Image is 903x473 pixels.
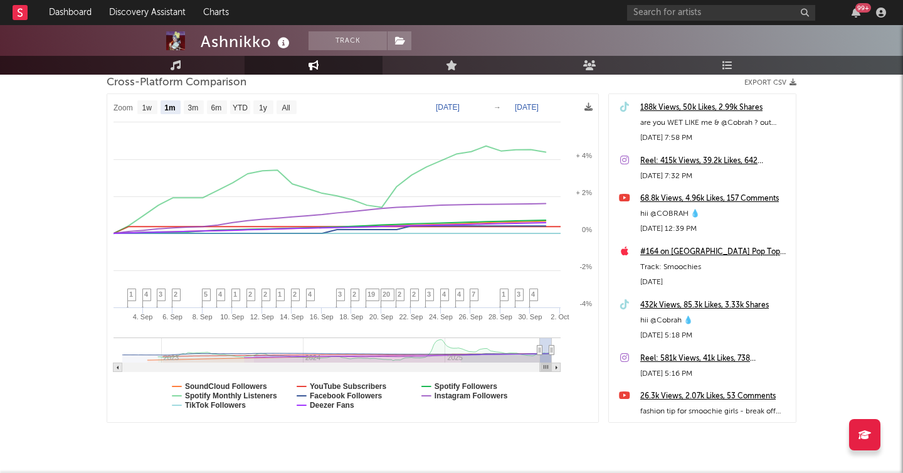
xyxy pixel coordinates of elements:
div: Ashnikko [201,31,293,52]
a: 26.3k Views, 2.07k Likes, 53 Comments [640,389,789,404]
text: SoundCloud Followers [185,382,267,391]
div: hii @Cobrah 💧 [640,313,789,328]
span: 19 [367,290,375,298]
text: Instagram Followers [435,391,508,400]
span: 4 [308,290,312,298]
text: + 4% [576,152,593,159]
span: 1 [502,290,505,298]
a: Reel: 581k Views, 41k Likes, 738 Comments [640,351,789,366]
span: 4 [531,290,535,298]
a: 432k Views, 85.3k Likes, 3.33k Shares [640,298,789,313]
text: 18. Sep [339,313,363,321]
div: 99 + [855,3,871,13]
span: 4 [457,290,461,298]
text: All [282,104,290,112]
button: Track [309,31,387,50]
text: 24. Sep [429,313,453,321]
text: + 2% [576,189,593,196]
text: -4% [579,300,592,307]
text: 3m [188,104,199,112]
div: [DATE] 5:16 PM [640,366,789,381]
div: [DATE] 7:32 PM [640,169,789,184]
text: 1w [142,104,152,112]
text: 2. Oct [551,313,569,321]
text: 4. Sep [133,313,153,321]
span: 2 [174,290,177,298]
text: Zoom [114,104,133,112]
span: 2 [263,290,267,298]
text: 1y [259,104,267,112]
div: hii @COBRAH 💧 [640,206,789,221]
span: 3 [517,290,520,298]
text: 20. Sep [369,313,393,321]
span: 3 [338,290,342,298]
text: 0% [582,226,592,233]
span: Cross-Platform Comparison [107,75,246,90]
div: are you WET LIKE me & @Cobrah ? out [DATE] ⛲️💋 #newmusic [640,115,789,130]
div: [DATE] [640,275,789,290]
div: fashion tip for smoochie girls - break off your heels and replace with pickles for easy snacking! [640,404,789,419]
span: 2 [352,290,356,298]
text: 30. Sep [519,313,542,321]
text: 22. Sep [399,313,423,321]
text: YouTube Subscribers [310,382,387,391]
div: [DATE] 7:58 PM [640,130,789,146]
button: Export CSV [744,79,796,87]
text: → [494,103,501,112]
span: 1 [278,290,282,298]
text: 10. Sep [220,313,244,321]
span: 4 [144,290,148,298]
span: 1 [233,290,237,298]
div: [DATE] 12:39 PM [640,221,789,236]
a: 68.8k Views, 4.96k Likes, 157 Comments [640,191,789,206]
text: 8. Sep [193,313,213,321]
text: 6. Sep [162,313,182,321]
div: Track: Smoochies [640,260,789,275]
text: 14. Sep [280,313,304,321]
div: [DATE] 5:18 PM [640,328,789,343]
text: 28. Sep [488,313,512,321]
span: 3 [427,290,431,298]
text: Spotify Monthly Listeners [185,391,277,400]
button: 99+ [852,8,860,18]
input: Search for artists [627,5,815,21]
span: 2 [293,290,297,298]
text: [DATE] [436,103,460,112]
span: 2 [248,290,252,298]
text: 1m [164,104,175,112]
span: 2 [398,290,401,298]
text: 12. Sep [250,313,274,321]
text: YTD [233,104,248,112]
text: -2% [579,263,592,270]
text: Facebook Followers [310,391,383,400]
span: 5 [204,290,208,298]
text: 6m [211,104,222,112]
span: 4 [442,290,446,298]
text: 16. Sep [310,313,334,321]
text: 26. Sep [458,313,482,321]
text: [DATE] [515,103,539,112]
div: [DATE] 12:22 PM [640,419,789,434]
text: Spotify Followers [435,382,497,391]
span: 1 [129,290,133,298]
span: 7 [472,290,475,298]
text: TikTok Followers [185,401,246,410]
span: 20 [383,290,390,298]
a: #164 on [GEOGRAPHIC_DATA] Pop Top Albums [640,245,789,260]
span: 2 [412,290,416,298]
span: 3 [159,290,162,298]
text: Deezer Fans [310,401,354,410]
a: 188k Views, 50k Likes, 2.99k Shares [640,100,789,115]
a: Reel: 415k Views, 39.2k Likes, 642 Comments [640,154,789,169]
span: 4 [218,290,222,298]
